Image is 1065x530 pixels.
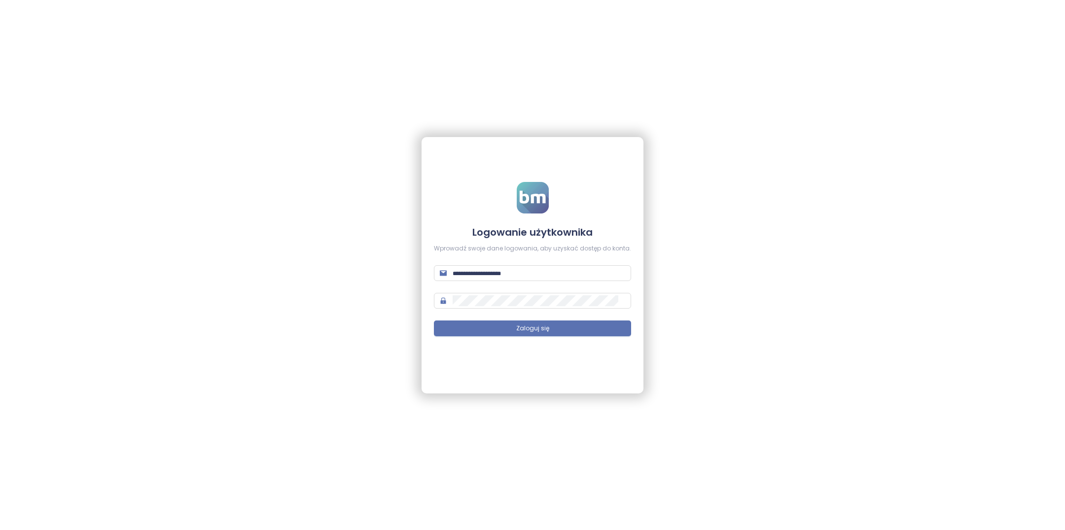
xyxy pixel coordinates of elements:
[434,320,631,336] button: Zaloguj się
[516,324,549,333] span: Zaloguj się
[434,225,631,239] h4: Logowanie użytkownika
[440,270,447,277] span: mail
[440,297,447,304] span: lock
[434,244,631,253] div: Wprowadź swoje dane logowania, aby uzyskać dostęp do konta.
[517,182,549,213] img: logo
